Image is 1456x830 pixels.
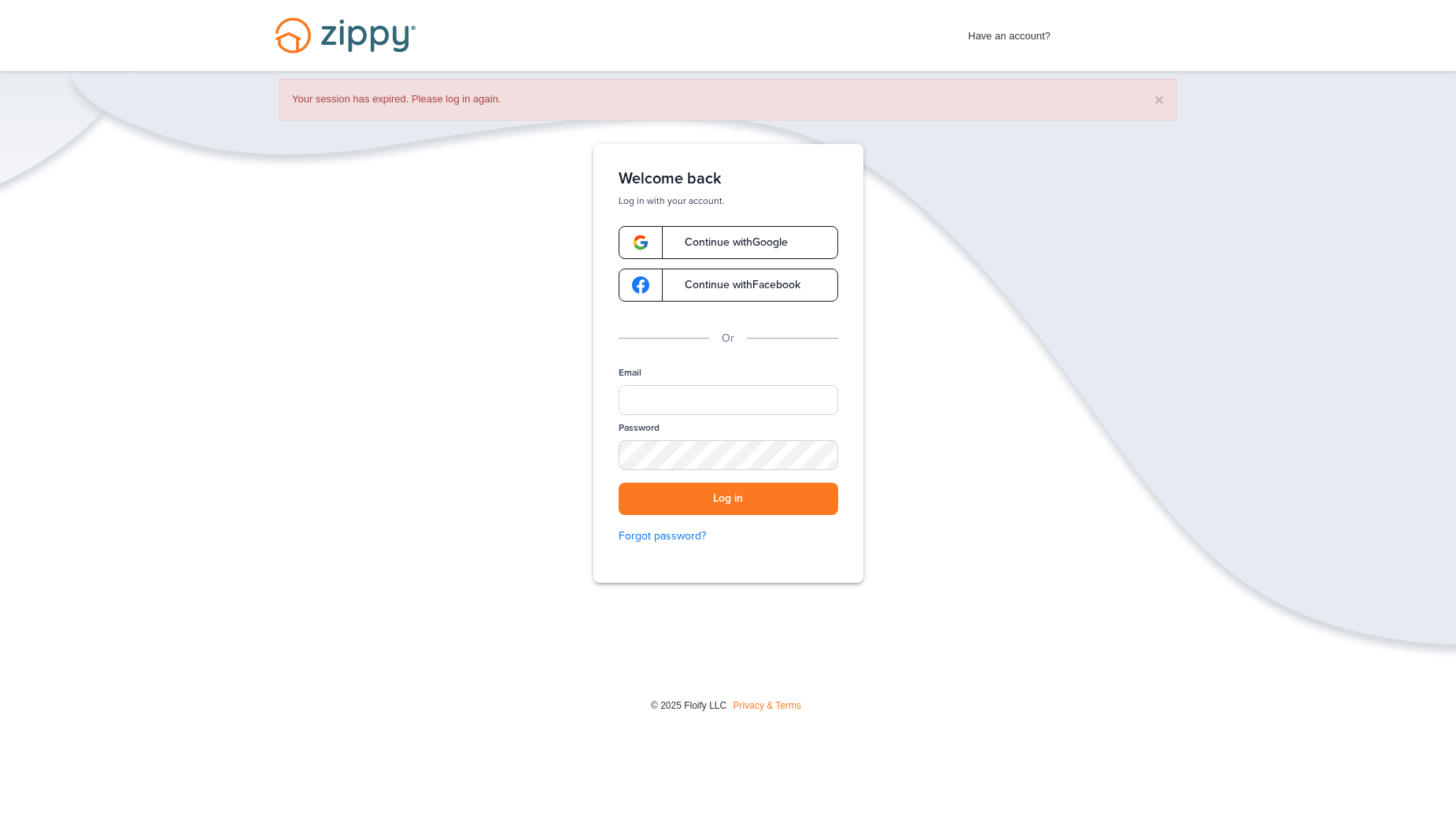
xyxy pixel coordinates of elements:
img: google-logo [632,276,649,294]
p: Log in with your account. [619,195,838,207]
input: Password [619,440,838,470]
label: Email [619,366,641,380]
span: Continue with Facebook [669,280,800,291]
span: © 2025 Floify LLC [651,700,726,711]
button: × [1155,91,1164,108]
a: Forgot password? [619,528,838,545]
a: Privacy & Terms [734,700,801,711]
a: google-logoContinue withFacebook [619,269,838,302]
input: Email [619,385,838,415]
h1: Welcome back [619,169,838,188]
span: Have an account? [968,20,1051,45]
button: Log in [619,483,838,515]
img: google-logo [632,234,649,251]
label: Password [619,421,660,435]
p: Or [722,330,734,347]
span: Continue with Google [669,237,788,248]
a: google-logoContinue withGoogle [619,226,838,259]
div: Your session has expired. Please log in again. [279,79,1177,120]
